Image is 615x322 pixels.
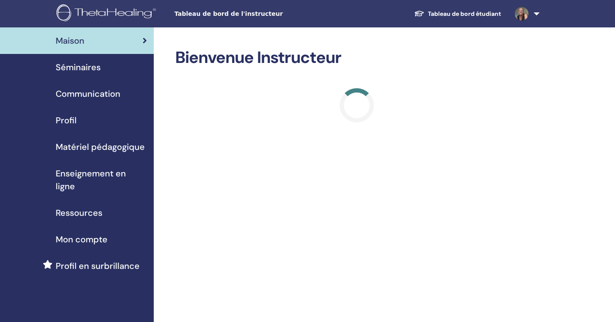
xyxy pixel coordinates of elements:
[56,140,145,153] span: Matériel pédagogique
[175,48,538,68] h2: Bienvenue Instructeur
[56,233,107,246] span: Mon compte
[57,4,159,24] img: logo.png
[414,10,424,17] img: graduation-cap-white.svg
[56,34,84,47] span: Maison
[407,6,508,22] a: Tableau de bord étudiant
[56,87,120,100] span: Communication
[56,206,102,219] span: Ressources
[56,114,77,127] span: Profil
[174,9,303,18] span: Tableau de bord de l'instructeur
[56,61,101,74] span: Séminaires
[56,167,147,193] span: Enseignement en ligne
[515,7,528,21] img: default.jpg
[56,259,140,272] span: Profil en surbrillance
